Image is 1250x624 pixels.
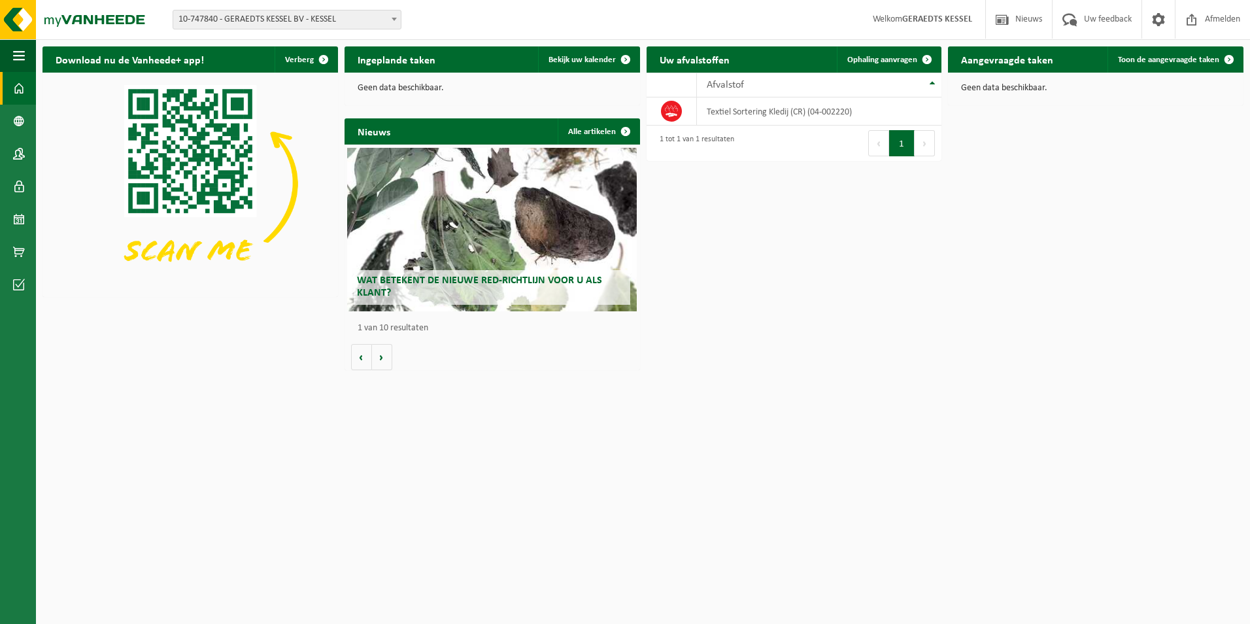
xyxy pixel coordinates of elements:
span: Bekijk uw kalender [549,56,616,64]
a: Alle artikelen [558,118,639,145]
a: Wat betekent de nieuwe RED-richtlijn voor u als klant? [347,148,637,311]
p: 1 van 10 resultaten [358,324,633,333]
button: 1 [889,130,915,156]
h2: Nieuws [345,118,403,144]
a: Toon de aangevraagde taken [1107,46,1242,73]
h2: Ingeplande taken [345,46,448,72]
div: 1 tot 1 van 1 resultaten [653,129,734,158]
p: Geen data beschikbaar. [358,84,627,93]
h2: Aangevraagde taken [948,46,1066,72]
button: Vorige [351,344,372,370]
a: Bekijk uw kalender [538,46,639,73]
span: 10-747840 - GERAEDTS KESSEL BV - KESSEL [173,10,401,29]
h2: Uw afvalstoffen [647,46,743,72]
a: Ophaling aanvragen [837,46,940,73]
td: Textiel Sortering Kledij (CR) (04-002220) [697,97,941,126]
button: Previous [868,130,889,156]
button: Volgende [372,344,392,370]
strong: GERAEDTS KESSEL [902,14,972,24]
p: Geen data beschikbaar. [961,84,1230,93]
img: Download de VHEPlus App [42,73,338,294]
button: Verberg [275,46,337,73]
span: Verberg [285,56,314,64]
span: Ophaling aanvragen [847,56,917,64]
span: Afvalstof [707,80,744,90]
span: Wat betekent de nieuwe RED-richtlijn voor u als klant? [357,275,602,298]
h2: Download nu de Vanheede+ app! [42,46,217,72]
span: Toon de aangevraagde taken [1118,56,1219,64]
button: Next [915,130,935,156]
